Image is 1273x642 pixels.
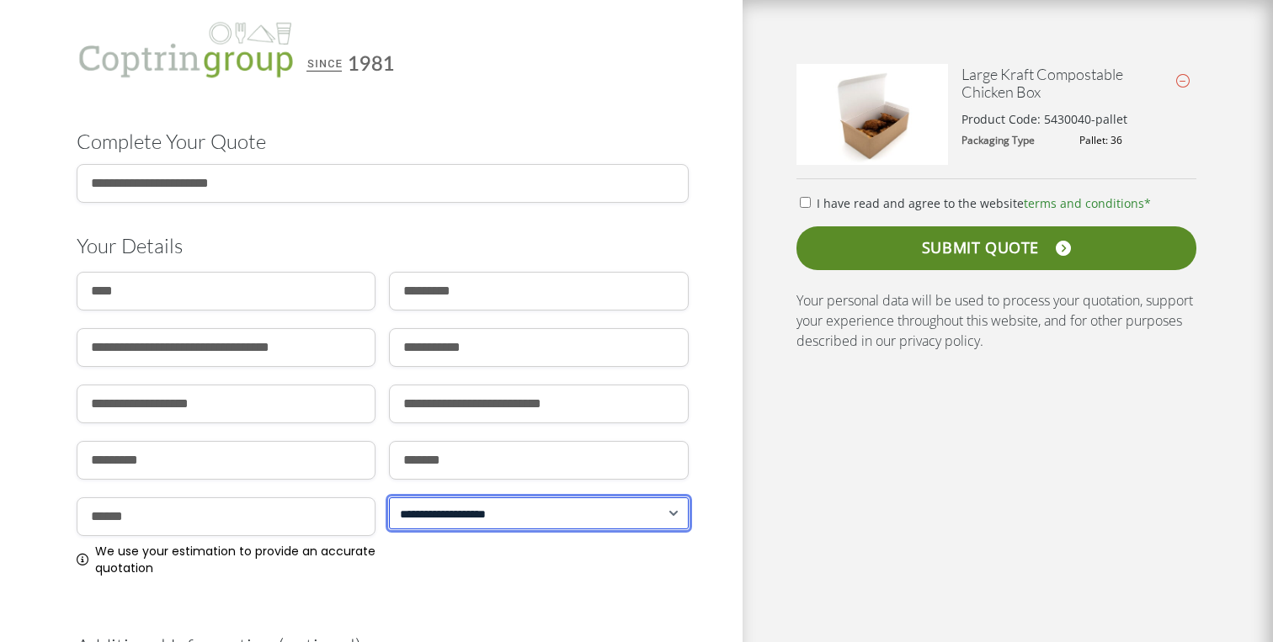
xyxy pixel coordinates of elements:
h1: Complete Your Quote [77,130,689,154]
a: terms and conditions* [1024,195,1151,211]
p: Your personal data will be used to process your quotation, support your experience throughout thi... [796,290,1196,351]
div: We use your estimation to provide an accurate quotation [77,543,376,576]
a: SUBMIT QUOTE [796,226,1196,270]
p: Product Code: 5430040-pallet [961,110,1127,128]
dd: Pallet: 36 [1079,135,1197,146]
dt: Packaging Type [961,135,1060,146]
input: I have read and agree to the websiteterms and conditions* [800,197,811,208]
img: Coptrin Group [77,12,414,89]
span: SUBMIT QUOTE [922,239,1039,257]
h3: Your Details [77,234,689,258]
a: Large Kraft Compostable Chicken Box [961,65,1123,102]
img: Large-Kraft-Chicken-Box-with-Chicken-and-Chips-400x267.jpg [796,64,948,165]
span: I have read and agree to the website [817,195,1151,211]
